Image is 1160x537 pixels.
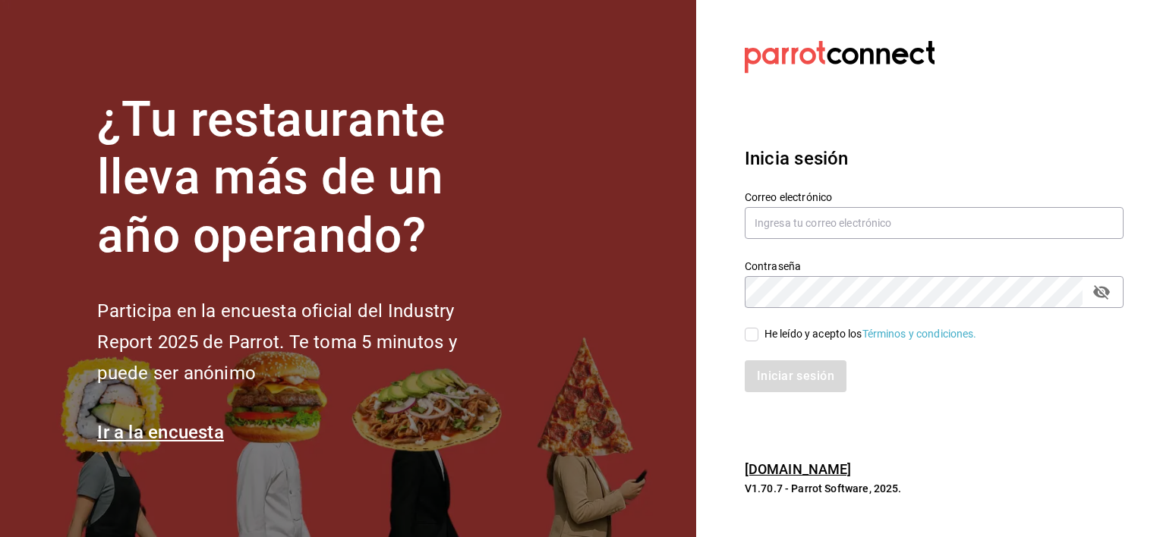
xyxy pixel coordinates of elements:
[745,260,1124,271] label: Contraseña
[745,461,852,477] a: [DOMAIN_NAME]
[745,191,1124,202] label: Correo electrónico
[97,91,507,265] h1: ¿Tu restaurante lleva más de un año operando?
[862,328,977,340] a: Términos y condiciones.
[97,422,224,443] a: Ir a la encuesta
[745,145,1124,172] h3: Inicia sesión
[97,296,507,388] h2: Participa en la encuesta oficial del Industry Report 2025 de Parrot. Te toma 5 minutos y puede se...
[745,481,1124,496] p: V1.70.7 - Parrot Software, 2025.
[1089,279,1114,305] button: passwordField
[745,207,1124,239] input: Ingresa tu correo electrónico
[764,326,977,342] div: He leído y acepto los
